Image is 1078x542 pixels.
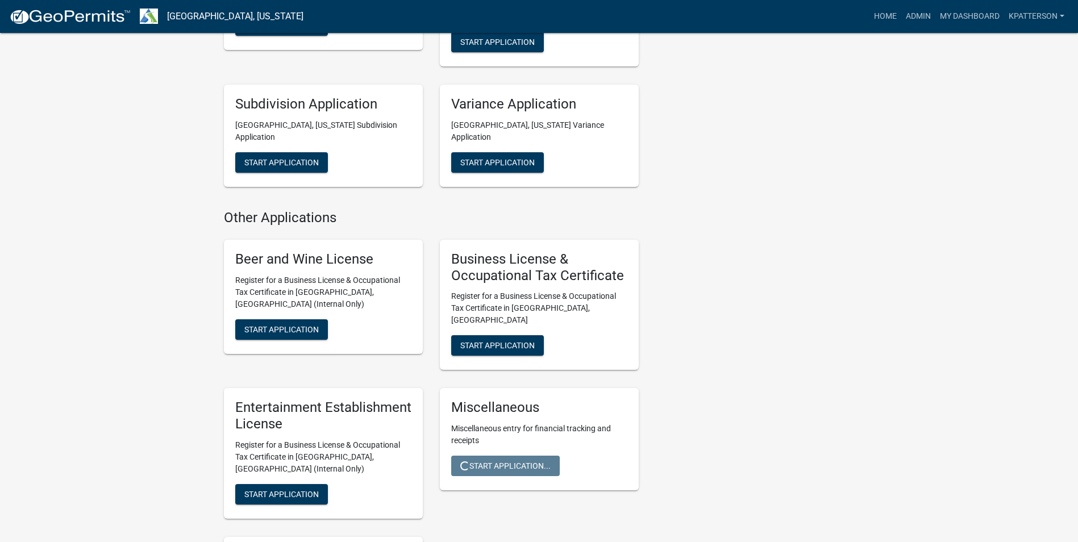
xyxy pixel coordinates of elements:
h5: Entertainment Establishment License [235,399,411,432]
button: Start Application... [451,456,560,476]
p: [GEOGRAPHIC_DATA], [US_STATE] Variance Application [451,119,627,143]
a: KPATTERSON [1004,6,1069,27]
h4: Other Applications [224,210,639,226]
p: Register for a Business License & Occupational Tax Certificate in [GEOGRAPHIC_DATA], [GEOGRAPHIC_... [451,290,627,326]
p: Register for a Business License & Occupational Tax Certificate in [GEOGRAPHIC_DATA], [GEOGRAPHIC_... [235,439,411,475]
a: [GEOGRAPHIC_DATA], [US_STATE] [167,7,303,26]
a: Home [869,6,901,27]
span: Start Application [460,37,535,47]
h5: Business License & Occupational Tax Certificate [451,251,627,284]
h5: Subdivision Application [235,96,411,112]
span: Start Application... [460,461,551,470]
p: Miscellaneous entry for financial tracking and receipts [451,423,627,447]
span: Start Application [244,490,319,499]
button: Start Application [451,152,544,173]
button: Start Application [235,319,328,340]
button: Start Application [451,32,544,52]
span: Start Application [460,158,535,167]
h5: Variance Application [451,96,627,112]
p: [GEOGRAPHIC_DATA], [US_STATE] Subdivision Application [235,119,411,143]
span: Start Application [244,158,319,167]
span: Start Application [244,324,319,333]
a: Admin [901,6,935,27]
a: My Dashboard [935,6,1004,27]
p: Register for a Business License & Occupational Tax Certificate in [GEOGRAPHIC_DATA], [GEOGRAPHIC_... [235,274,411,310]
button: Start Application [451,335,544,356]
img: Troup County, Georgia [140,9,158,24]
button: Start Application [235,484,328,505]
h5: Miscellaneous [451,399,627,416]
span: Start Application [460,341,535,350]
button: Start Application [235,152,328,173]
h5: Beer and Wine License [235,251,411,268]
